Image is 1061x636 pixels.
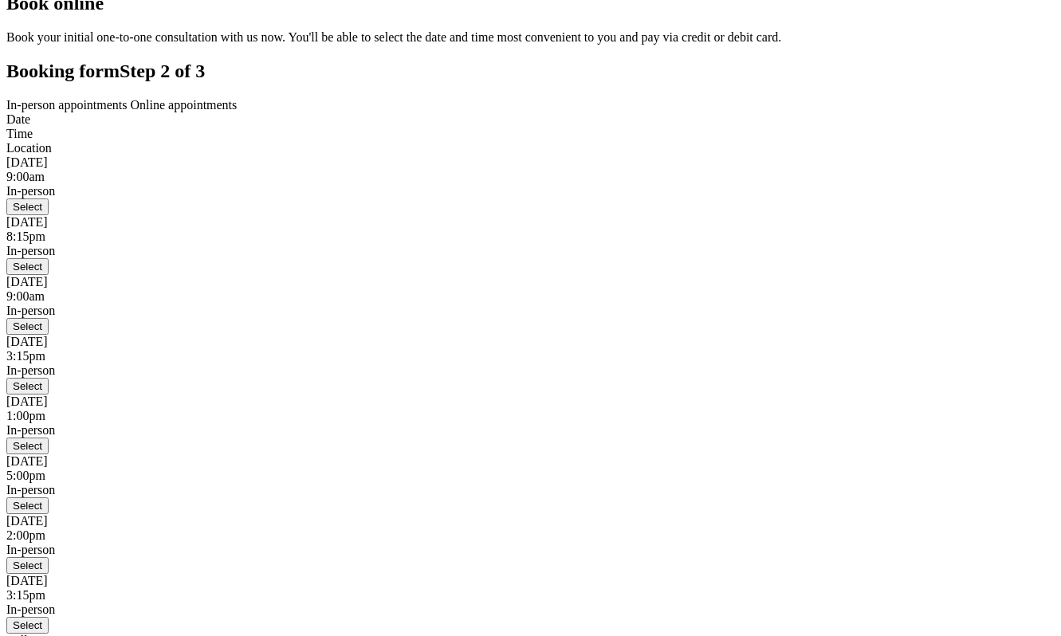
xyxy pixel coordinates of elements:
[6,514,1055,528] div: [DATE]
[6,275,1055,289] div: [DATE]
[6,318,49,335] button: Select Sat 6 Sep 9:00am in-person
[6,378,49,395] button: Select Sat 6 Sep 3:15pm in-person
[6,98,128,112] span: In-person appointments
[6,557,49,574] button: Select Thu 11 Sep 2:00pm in-person
[6,395,1055,409] div: [DATE]
[6,215,1055,230] div: [DATE]
[6,603,1055,617] div: In-person
[6,617,49,634] button: Select Thu 11 Sep 3:15pm in-person
[6,497,49,514] button: Select Wed 10 Sep 5:00pm in-person
[6,184,1055,198] div: In-person
[6,438,49,454] button: Select Mon 8 Sep 1:00pm in-person
[6,155,1055,170] div: [DATE]
[6,61,1055,82] h2: Booking form
[6,574,1055,588] div: [DATE]
[6,244,1055,258] div: In-person
[6,454,1055,469] div: [DATE]
[6,409,1055,423] div: 1:00pm
[6,335,1055,349] div: [DATE]
[120,61,205,81] span: Step 2 of 3
[6,528,1055,543] div: 2:00pm
[6,170,1055,184] div: 9:00am
[6,30,1055,45] p: Book your initial one-to-one consultation with us now. You'll be able to select the date and time...
[6,423,1055,438] div: In-person
[6,543,1055,557] div: In-person
[6,304,1055,318] div: In-person
[6,363,1055,378] div: In-person
[6,141,1055,155] div: Location
[6,258,49,275] button: Select Fri 5 Sep 8:15pm in-person
[6,198,49,215] button: Select Fri 5 Sep 9:00am in-person
[6,230,1055,244] div: 8:15pm
[6,469,1055,483] div: 5:00pm
[6,588,1055,603] div: 3:15pm
[6,349,1055,363] div: 3:15pm
[6,289,1055,304] div: 9:00am
[6,112,1055,127] div: Date
[6,127,1055,141] div: Time
[131,98,238,112] span: Online appointments
[6,483,1055,497] div: In-person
